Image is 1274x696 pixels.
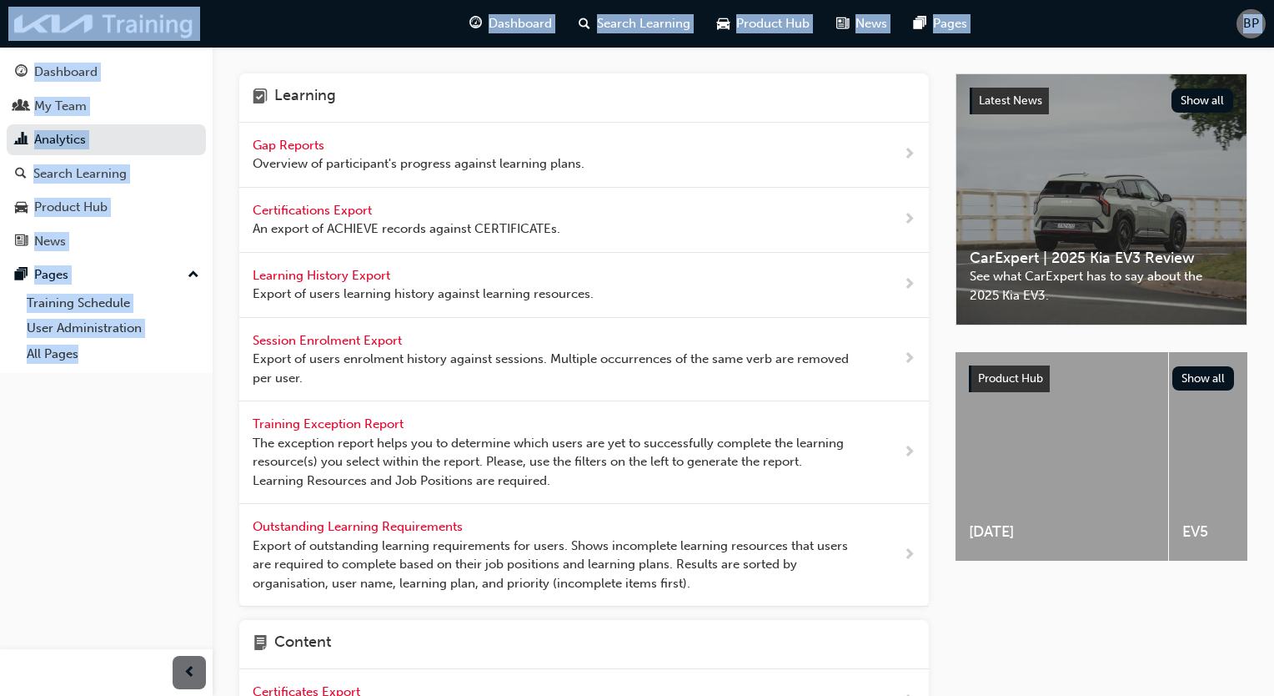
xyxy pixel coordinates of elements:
[823,7,900,41] a: news-iconNews
[903,144,915,165] span: next-icon
[7,91,206,122] a: My Team
[15,167,27,182] span: search-icon
[183,663,196,683] span: prev-icon
[933,14,967,33] span: Pages
[1243,14,1259,33] span: BP
[955,352,1168,561] a: [DATE]
[1171,88,1234,113] button: Show all
[1236,9,1266,38] button: BP
[903,209,915,230] span: next-icon
[253,416,407,431] span: Training Exception Report
[253,203,375,218] span: Certifications Export
[188,265,199,286] span: up-icon
[253,219,560,239] span: An export of ACHIEVE records against CERTIFICATEs.
[253,154,584,174] span: Overview of participant's progress against learning plans.
[7,260,206,290] button: Pages
[456,7,565,41] a: guage-iconDashboard
[914,13,926,34] span: pages-icon
[253,350,850,387] span: Export of users enrolment history against sessions. Multiple occurrences of the same verb are rem...
[7,53,206,260] button: DashboardMy TeamAnalyticsSearch LearningProduct HubNews
[253,434,850,491] span: The exception report helps you to determine which users are yet to successfully complete the lear...
[903,275,915,295] span: next-icon
[565,7,704,41] a: search-iconSearch Learning
[239,318,929,402] a: Session Enrolment Export Export of users enrolment history against sessions. Multiple occurrences...
[704,7,823,41] a: car-iconProduct Hub
[253,285,594,304] span: Export of users learning history against learning resources.
[579,13,590,34] span: search-icon
[736,14,810,33] span: Product Hub
[274,633,331,655] h4: Content
[15,200,28,215] span: car-icon
[239,253,929,318] a: Learning History Export Export of users learning history against learning resources.next-icon
[20,290,206,316] a: Training Schedule
[15,268,28,283] span: pages-icon
[8,7,200,41] img: kia-training
[978,371,1043,386] span: Product Hub
[239,504,929,607] a: Outstanding Learning Requirements Export of outstanding learning requirements for users. Shows in...
[7,124,206,155] a: Analytics
[253,519,466,534] span: Outstanding Learning Requirements
[239,123,929,188] a: Gap Reports Overview of participant's progress against learning plans.next-icon
[253,537,850,593] span: Export of outstanding learning requirements for users. Shows incomplete learning resources that u...
[903,545,915,566] span: next-icon
[955,73,1247,325] a: Latest NewsShow allCarExpert | 2025 Kia EV3 ReviewSee what CarExpert has to say about the 2025 Ki...
[34,198,108,217] div: Product Hub
[969,522,1155,542] span: [DATE]
[836,13,849,34] span: news-icon
[7,159,206,189] a: Search Learning
[253,87,268,108] span: learning-icon
[855,14,887,33] span: News
[15,133,28,148] span: chart-icon
[253,268,394,283] span: Learning History Export
[903,442,915,463] span: next-icon
[969,366,1234,392] a: Product HubShow all
[34,232,66,251] div: News
[239,188,929,253] a: Certifications Export An export of ACHIEVE records against CERTIFICATEs.next-icon
[20,341,206,367] a: All Pages
[20,315,206,341] a: User Administration
[274,87,336,108] h4: Learning
[33,164,127,184] div: Search Learning
[970,249,1233,268] span: CarExpert | 2025 Kia EV3 Review
[34,97,87,116] div: My Team
[7,192,206,223] a: Product Hub
[7,226,206,257] a: News
[970,267,1233,305] span: See what CarExpert has to say about the 2025 Kia EV3.
[34,265,68,285] div: Pages
[34,63,98,82] div: Dashboard
[253,333,405,348] span: Session Enrolment Export
[15,99,28,114] span: people-icon
[253,138,328,153] span: Gap Reports
[7,57,206,88] a: Dashboard
[15,65,28,80] span: guage-icon
[469,13,482,34] span: guage-icon
[15,235,28,250] span: news-icon
[253,633,268,655] span: page-icon
[489,14,552,33] span: Dashboard
[970,88,1233,114] a: Latest NewsShow all
[717,13,730,34] span: car-icon
[239,401,929,504] a: Training Exception Report The exception report helps you to determine which users are yet to succ...
[979,93,1042,108] span: Latest News
[900,7,981,41] a: pages-iconPages
[597,14,690,33] span: Search Learning
[903,349,915,370] span: next-icon
[1172,366,1235,391] button: Show all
